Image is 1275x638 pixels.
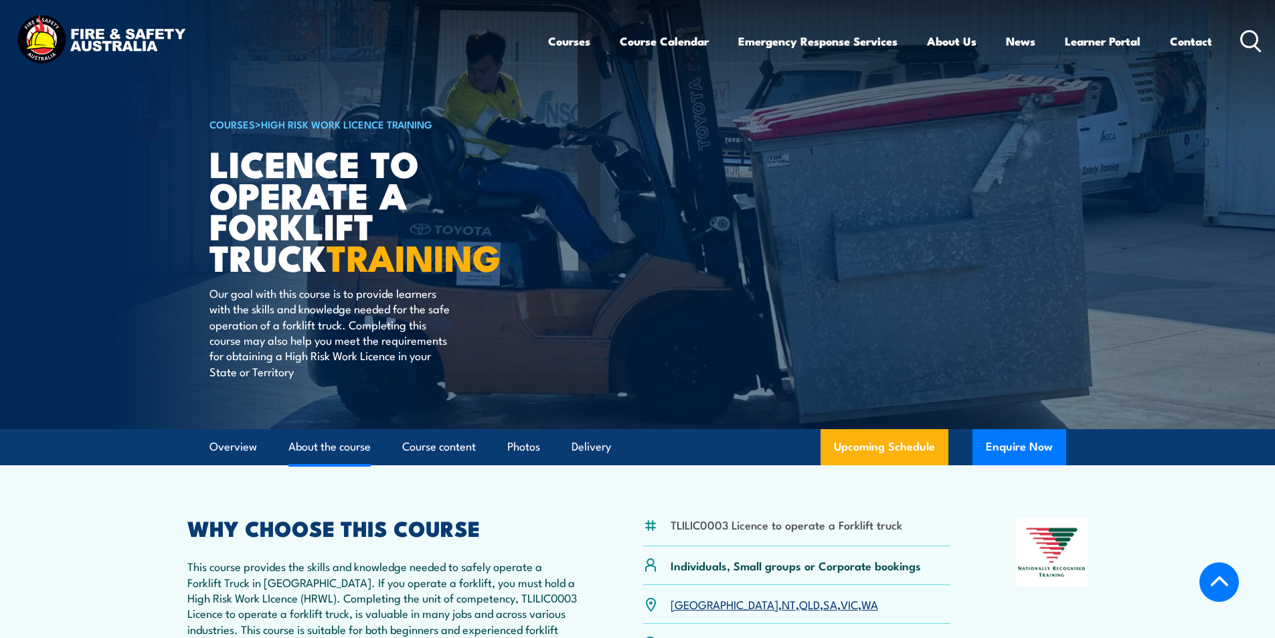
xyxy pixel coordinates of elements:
h6: > [209,116,540,132]
a: Overview [209,429,257,465]
h1: Licence to operate a forklift truck [209,147,540,272]
a: NT [782,596,796,612]
a: High Risk Work Licence Training [261,116,432,131]
strong: TRAINING [327,228,501,284]
a: About the course [288,429,371,465]
a: Contact [1170,23,1212,59]
li: TLILIC0003 Licence to operate a Forklift truck [671,517,902,532]
p: , , , , , [671,596,878,612]
a: VIC [841,596,858,612]
img: Nationally Recognised Training logo. [1016,518,1088,586]
a: Learner Portal [1065,23,1140,59]
a: Delivery [572,429,611,465]
h2: WHY CHOOSE THIS COURSE [187,518,578,537]
a: Upcoming Schedule [821,429,948,465]
button: Enquire Now [972,429,1066,465]
a: Course Calendar [620,23,709,59]
p: Our goal with this course is to provide learners with the skills and knowledge needed for the saf... [209,285,454,379]
a: Emergency Response Services [738,23,898,59]
a: About Us [927,23,976,59]
a: COURSES [209,116,255,131]
a: Course content [402,429,476,465]
a: WA [861,596,878,612]
a: [GEOGRAPHIC_DATA] [671,596,778,612]
a: Photos [507,429,540,465]
a: Courses [548,23,590,59]
a: SA [823,596,837,612]
a: QLD [799,596,820,612]
a: News [1006,23,1035,59]
p: Individuals, Small groups or Corporate bookings [671,558,921,573]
